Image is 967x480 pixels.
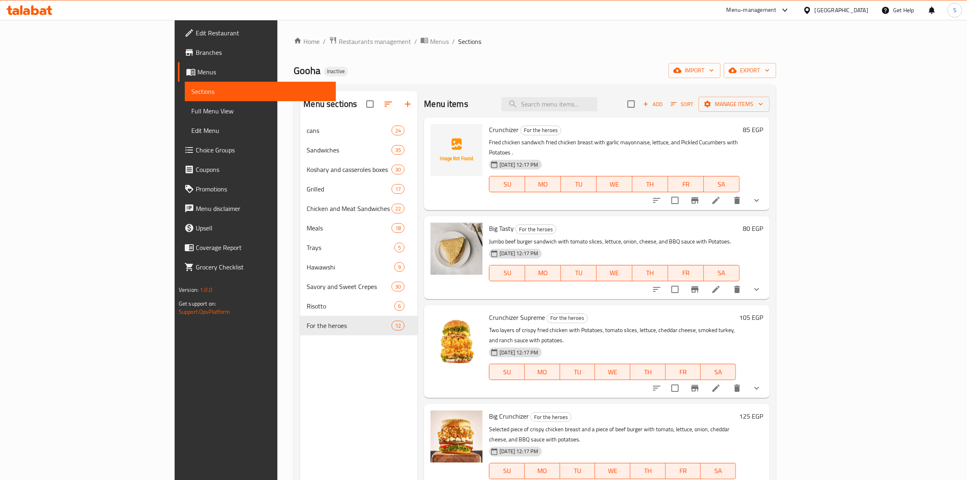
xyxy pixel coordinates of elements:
div: Hawawshi9 [300,257,418,277]
button: TH [630,364,666,380]
span: TU [564,178,593,190]
button: show more [747,378,766,398]
span: For the heroes [547,313,587,323]
span: SA [707,267,736,279]
span: SU [493,178,522,190]
button: TU [560,463,595,479]
span: TH [636,178,665,190]
div: For the heroes [520,126,561,135]
div: items [392,282,405,291]
span: Sections [458,37,481,46]
span: Add [642,100,664,109]
a: Coupons [178,160,336,179]
span: Risotto [307,301,394,311]
div: Chicken and Meat Sandwiches [307,204,392,213]
span: Koshary and casseroles boxes [307,165,392,174]
img: Big Crunchizer [430,410,482,463]
div: Risotto6 [300,296,418,316]
h6: 125 EGP [739,410,763,422]
button: MO [525,265,561,281]
span: 30 [392,166,404,174]
span: export [730,65,770,76]
div: For the heroes [515,224,556,234]
button: Sort [669,98,695,111]
button: SA [704,265,740,281]
div: Chicken and Meat Sandwiches22 [300,199,418,218]
span: Coupons [196,165,330,174]
a: Edit Menu [185,121,336,140]
span: 6 [395,302,404,310]
span: [DATE] 12:17 PM [496,250,541,257]
button: SU [489,463,525,479]
div: Savory and Sweet Crepes30 [300,277,418,296]
span: SU [493,267,522,279]
a: Coverage Report [178,238,336,257]
button: TU [560,364,595,380]
div: For the heroes [547,313,588,323]
span: SU [493,366,521,378]
img: Crunchizer Supreme [430,312,482,364]
a: Support.OpsPlatform [179,306,230,317]
div: Menu-management [727,5,777,15]
span: Sort sections [379,94,398,114]
h6: 85 EGP [743,124,763,135]
button: SU [489,364,525,380]
p: Two layers of crispy fried chicken with Potatoes, tomato slices, lettuce, cheddar cheese, smoked ... [489,325,736,345]
span: Branches [196,48,330,57]
div: Trays [307,243,394,252]
div: items [392,321,405,330]
button: SU [489,176,525,192]
span: Big Crunchizer [489,410,529,422]
span: 9 [395,263,404,271]
span: For the heroes [531,413,571,422]
div: items [392,145,405,155]
a: Menus [178,62,336,82]
button: SA [701,364,736,380]
span: Choice Groups [196,145,330,155]
button: delete [727,378,747,398]
span: Big Tasty [489,222,514,235]
p: Fried chicken sandwich fried chicken breast with garlic mayonnaise, lettuce, and Pickled Cucumber... [489,137,740,158]
div: For the heroes12 [300,316,418,335]
button: TU [561,176,597,192]
span: MO [528,178,558,190]
span: SA [704,366,733,378]
span: [DATE] 12:17 PM [496,161,541,169]
span: [DATE] 12:17 PM [496,349,541,356]
span: Grilled [307,184,392,194]
span: TH [636,267,665,279]
span: Hawawshi [307,262,394,272]
span: MO [528,465,557,477]
h2: Menu items [424,98,468,110]
div: Meals18 [300,218,418,238]
span: FR [669,465,698,477]
p: Selected piece of crispy chicken breast and a piece of beef burger with tomato, lettuce, onion, c... [489,424,736,445]
span: Select to update [666,380,684,397]
a: Menus [420,36,449,47]
button: SA [704,176,740,192]
p: Jumbo beef burger sandwich with tomato slices, lettuce, onion, cheese, and BBQ sauce with Potatoes. [489,237,740,247]
a: Restaurants management [329,36,411,47]
button: SU [489,265,525,281]
span: cans [307,126,392,135]
span: Version: [179,285,199,295]
span: Edit Restaurant [196,28,330,38]
span: 30 [392,283,404,291]
span: MO [528,267,558,279]
a: Edit Restaurant [178,23,336,43]
a: Choice Groups [178,140,336,160]
button: sort-choices [647,378,666,398]
button: show more [747,280,766,299]
div: For the heroes [307,321,392,330]
nav: Menu sections [300,117,418,339]
button: FR [668,265,704,281]
span: Sandwiches [307,145,392,155]
a: Menu disclaimer [178,199,336,218]
button: WE [597,176,632,192]
div: For the heroes [530,412,571,422]
span: 24 [392,127,404,135]
span: SA [707,178,736,190]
